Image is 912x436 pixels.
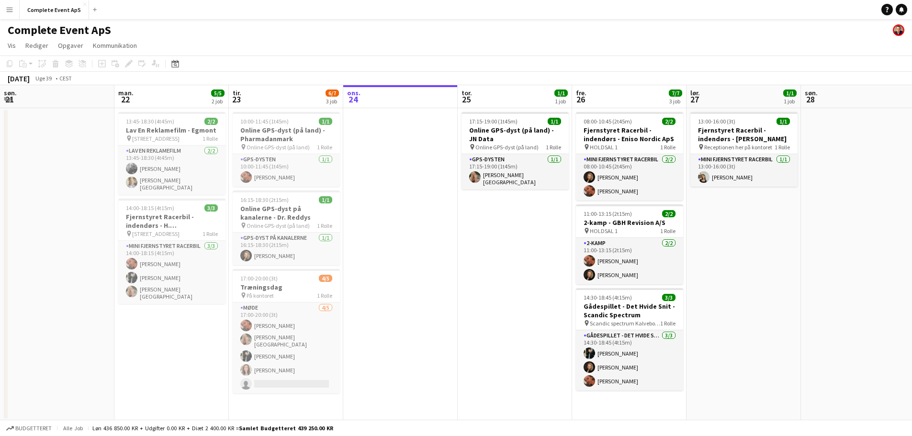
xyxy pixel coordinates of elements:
[118,112,225,195] app-job-card: 13:45-18:30 (4t45m)2/2Lav En Reklamefilm - Egmont [STREET_ADDRESS]1 RolleLav En Reklamefilm2/213:...
[118,241,225,304] app-card-role: Mini Fjernstyret Racerbil3/314:00-18:15 (4t15m)[PERSON_NAME][PERSON_NAME][PERSON_NAME][GEOGRAPHIC...
[118,212,225,230] h3: Fjernstyret Racerbil - indendørs - H. [GEOGRAPHIC_DATA] A/S
[555,98,567,105] div: 1 job
[576,238,683,284] app-card-role: 2-kamp2/211:00-13:15 (2t15m)[PERSON_NAME][PERSON_NAME]
[662,210,676,217] span: 2/2
[576,126,683,143] h3: Fjernstyret Racerbil - indendørs - Eniso Nordic ApS
[4,39,20,52] a: Vis
[704,144,772,151] span: Receptionen her på kontoret
[576,288,683,391] app-job-card: 14:30-18:45 (4t15m)3/3Gådespillet - Det Hvide Snit - Scandic Spectrum Scandic spectrum Kalvebod B...
[662,294,676,301] span: 3/3
[239,425,333,432] span: Samlet budgetteret 439 250.00 KR
[590,227,618,235] span: HOLDSAL 1
[346,94,360,105] span: 24
[690,89,700,97] span: lør.
[240,275,278,282] span: 17:00-20:00 (3t)
[204,204,218,212] span: 3/3
[233,190,340,265] div: 16:15-18:30 (2t15m)1/1Online GPS-dyst på kanalerne - Dr. Reddys Online GPS-dyst (på land)1 RolleG...
[576,154,683,201] app-card-role: Mini Fjernstyret Racerbil2/208:00-10:45 (2t45m)[PERSON_NAME][PERSON_NAME]
[326,89,339,97] span: 6/7
[132,230,180,237] span: [STREET_ADDRESS]
[8,23,111,37] h1: Complete Event ApS
[590,144,618,151] span: HOLDSAL 1
[576,89,586,97] span: fre.
[584,294,632,301] span: 14:30-18:45 (4t15m)
[319,196,332,203] span: 1/1
[118,145,225,195] app-card-role: Lav En Reklamefilm2/213:45-18:30 (4t45m)[PERSON_NAME][PERSON_NAME][GEOGRAPHIC_DATA]
[204,118,218,125] span: 2/2
[803,94,818,105] span: 28
[576,302,683,319] h3: Gådespillet - Det Hvide Snit - Scandic Spectrum
[89,39,141,52] a: Kommunikation
[669,98,682,105] div: 3 job
[690,126,798,143] h3: Fjernstyret Racerbil - indendørs - [PERSON_NAME]
[4,89,17,97] span: søn.
[326,98,338,105] div: 3 job
[5,423,53,434] button: Budgetteret
[59,75,72,82] div: CEST
[584,210,632,217] span: 11:00-13:15 (2t15m)
[584,118,632,125] span: 08:00-10:45 (2t45m)
[54,39,87,52] a: Opgaver
[689,94,700,105] span: 27
[660,320,676,327] span: 1 Rolle
[92,425,333,432] div: Løn 436 850.00 KR + Udgifter 0.00 KR + Diæt 2 400.00 KR =
[117,94,134,105] span: 22
[319,275,332,282] span: 4/5
[58,41,83,50] span: Opgaver
[118,89,134,97] span: man.
[462,126,569,143] h3: Online GPS-dyst (på land) - JN Data
[469,118,518,125] span: 17:15-19:00 (1t45m)
[25,41,48,50] span: Rediger
[32,75,56,82] span: Uge 39
[233,283,340,291] h3: Træningsdag
[233,112,340,187] app-job-card: 10:00-11:45 (1t45m)1/1Online GPS-dyst (på land) - Pharmadanmark Online GPS-dyst (på land)1 RolleG...
[669,89,682,97] span: 7/7
[460,94,472,105] span: 25
[783,89,797,97] span: 1/1
[233,126,340,143] h3: Online GPS-dyst (på land) - Pharmadanmark
[2,94,17,105] span: 21
[777,118,790,125] span: 1/1
[247,144,310,151] span: Online GPS-dyst (på land)
[576,112,683,201] div: 08:00-10:45 (2t45m)2/2Fjernstyret Racerbil - indendørs - Eniso Nordic ApS HOLDSAL 11 RolleMini Fj...
[247,222,310,229] span: Online GPS-dyst (på land)
[240,118,289,125] span: 10:00-11:45 (1t45m)
[93,41,137,50] span: Kommunikation
[690,112,798,187] app-job-card: 13:00-16:00 (3t)1/1Fjernstyret Racerbil - indendørs - [PERSON_NAME] Receptionen her på kontoret1 ...
[126,204,174,212] span: 14:00-18:15 (4t15m)
[548,118,561,125] span: 1/1
[211,89,225,97] span: 5/5
[15,425,52,432] span: Budgetteret
[576,204,683,284] app-job-card: 11:00-13:15 (2t15m)2/22-kamp - GBH Revision A/S HOLDSAL 11 Rolle2-kamp2/211:00-13:15 (2t15m)[PERS...
[118,199,225,304] app-job-card: 14:00-18:15 (4t15m)3/3Fjernstyret Racerbil - indendørs - H. [GEOGRAPHIC_DATA] A/S [STREET_ADDRESS...
[805,89,818,97] span: søn.
[475,144,539,151] span: Online GPS-dyst (på land)
[317,144,332,151] span: 1 Rolle
[240,196,289,203] span: 16:15-18:30 (2t15m)
[462,112,569,190] app-job-card: 17:15-19:00 (1t45m)1/1Online GPS-dyst (på land) - JN Data Online GPS-dyst (på land)1 RolleGPS-dys...
[233,302,340,393] app-card-role: Møde4/517:00-20:00 (3t)[PERSON_NAME][PERSON_NAME][GEOGRAPHIC_DATA][PERSON_NAME][PERSON_NAME]
[784,98,796,105] div: 1 job
[660,144,676,151] span: 1 Rolle
[22,39,52,52] a: Rediger
[893,24,904,36] app-user-avatar: Christian Brøckner
[576,218,683,227] h3: 2-kamp - GBH Revision A/S
[233,89,241,97] span: tir.
[462,154,569,190] app-card-role: GPS-dysten1/117:15-19:00 (1t45m)[PERSON_NAME][GEOGRAPHIC_DATA]
[212,98,224,105] div: 2 job
[233,154,340,187] app-card-role: GPS-dysten1/110:00-11:45 (1t45m)[PERSON_NAME]
[662,118,676,125] span: 2/2
[118,126,225,134] h3: Lav En Reklamefilm - Egmont
[8,74,30,83] div: [DATE]
[8,41,16,50] span: Vis
[233,269,340,393] app-job-card: 17:00-20:00 (3t)4/5Træningsdag På kontoret1 RolleMøde4/517:00-20:00 (3t)[PERSON_NAME][PERSON_NAME...
[690,154,798,187] app-card-role: Mini Fjernstyret Racerbil1/113:00-16:00 (3t)[PERSON_NAME]
[317,222,332,229] span: 1 Rolle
